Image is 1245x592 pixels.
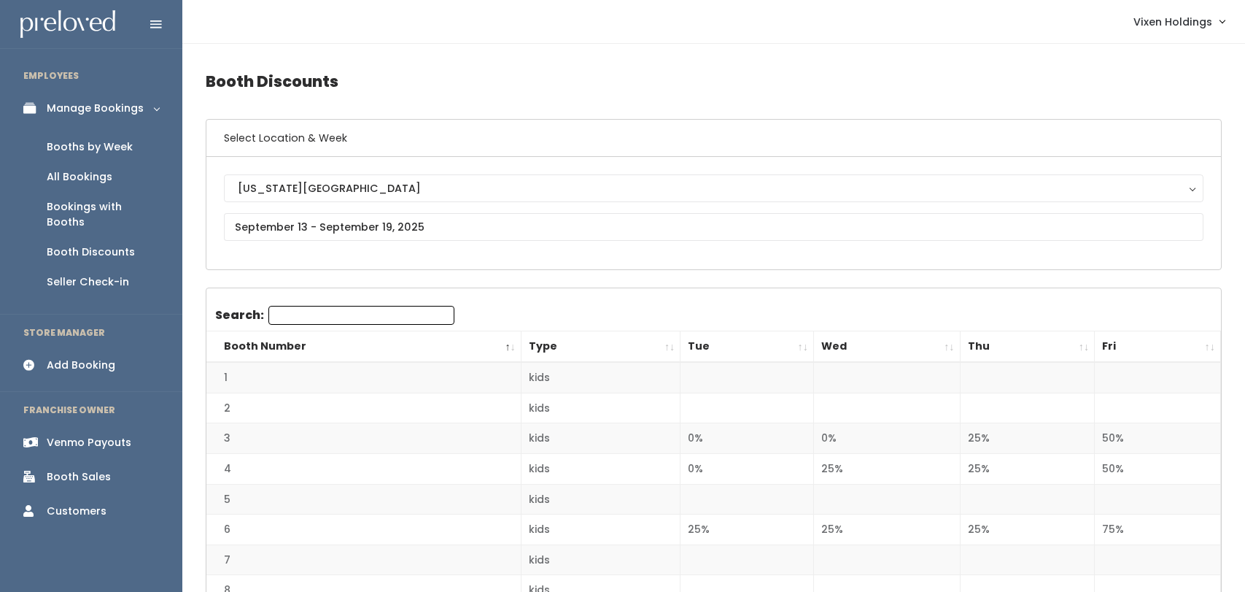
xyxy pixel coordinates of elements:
div: Seller Check-in [47,274,129,290]
button: [US_STATE][GEOGRAPHIC_DATA] [224,174,1203,202]
td: 25% [680,515,814,545]
div: Booth Discounts [47,245,135,260]
div: Add Booking [47,358,115,373]
div: Venmo Payouts [47,435,131,450]
input: September 13 - September 19, 2025 [224,213,1203,241]
img: preloved logo [20,10,115,39]
div: All Bookings [47,169,112,185]
input: Search: [268,306,454,325]
div: Booth Sales [47,469,111,485]
label: Search: [215,306,454,325]
td: 25% [960,423,1095,454]
td: kids [521,454,680,485]
div: Customers [47,504,106,519]
th: Wed: activate to sort column ascending [814,331,961,363]
td: 5 [206,484,521,515]
div: Manage Bookings [47,101,144,116]
td: 1 [206,362,521,393]
td: 25% [960,515,1095,545]
td: 0% [814,423,961,454]
td: kids [521,545,680,575]
td: kids [521,393,680,423]
th: Booth Number: activate to sort column descending [206,331,521,363]
th: Tue: activate to sort column ascending [680,331,814,363]
td: 6 [206,515,521,545]
span: Vixen Holdings [1133,14,1212,30]
td: 75% [1095,515,1221,545]
td: 50% [1095,423,1221,454]
td: 4 [206,454,521,485]
td: kids [521,515,680,545]
div: [US_STATE][GEOGRAPHIC_DATA] [238,180,1190,196]
th: Thu: activate to sort column ascending [960,331,1095,363]
h6: Select Location & Week [206,120,1221,157]
a: Vixen Holdings [1119,6,1239,37]
div: Booths by Week [47,139,133,155]
td: kids [521,362,680,393]
td: kids [521,423,680,454]
th: Type: activate to sort column ascending [521,331,680,363]
td: kids [521,484,680,515]
h4: Booth Discounts [206,61,1222,101]
td: 3 [206,423,521,454]
td: 0% [680,423,814,454]
td: 0% [680,454,814,485]
td: 25% [960,454,1095,485]
td: 7 [206,545,521,575]
div: Bookings with Booths [47,199,159,230]
td: 2 [206,393,521,423]
th: Fri: activate to sort column ascending [1095,331,1221,363]
td: 50% [1095,454,1221,485]
td: 25% [814,515,961,545]
td: 25% [814,454,961,485]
